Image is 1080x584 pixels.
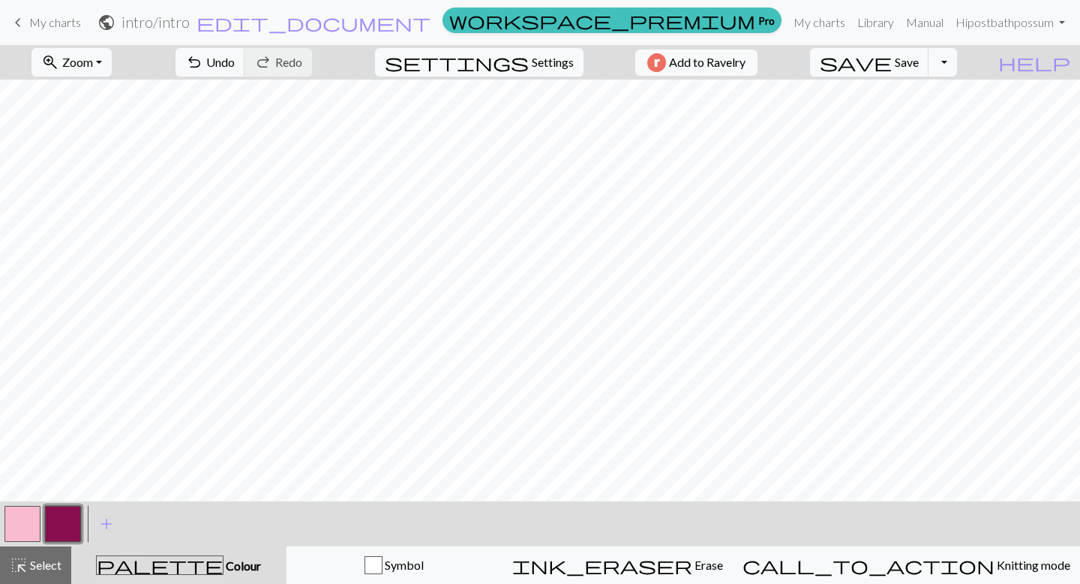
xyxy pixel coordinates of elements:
button: SettingsSettings [375,48,583,77]
a: Pro [442,8,781,33]
span: Add to Ravelry [669,53,745,72]
span: Colour [223,558,261,573]
span: Settings [532,53,574,71]
span: Knitting mode [994,558,1070,572]
i: Settings [385,53,529,71]
button: Symbol [286,546,502,584]
span: My charts [29,15,81,29]
span: workspace_premium [449,10,755,31]
a: My charts [9,10,81,35]
a: Library [851,8,900,38]
button: Erase [502,546,733,584]
button: Undo [175,48,245,77]
span: Undo [206,55,235,69]
span: undo [185,52,203,73]
span: public [97,12,115,33]
span: ink_eraser [512,555,692,576]
span: palette [97,555,223,576]
span: settings [385,52,529,73]
button: Zoom [31,48,112,77]
a: Manual [900,8,949,38]
span: Symbol [382,558,424,572]
button: Add to Ravelry [635,50,757,76]
span: keyboard_arrow_left [9,12,27,33]
a: My charts [787,8,851,38]
img: Ravelry [647,53,666,72]
span: zoom_in [41,52,59,73]
span: add [97,513,115,534]
span: Erase [692,558,723,572]
span: call_to_action [742,555,994,576]
span: Select [28,558,61,572]
button: Colour [71,546,286,584]
h2: intro / intro [121,14,190,31]
span: edit_document [196,12,430,33]
a: Hipostbathpossum [949,8,1071,38]
span: Zoom [62,55,93,69]
button: Save [810,48,929,77]
span: highlight_alt [10,555,28,576]
button: Knitting mode [733,546,1080,584]
span: save [820,52,892,73]
span: Save [895,55,919,69]
span: help [998,52,1070,73]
